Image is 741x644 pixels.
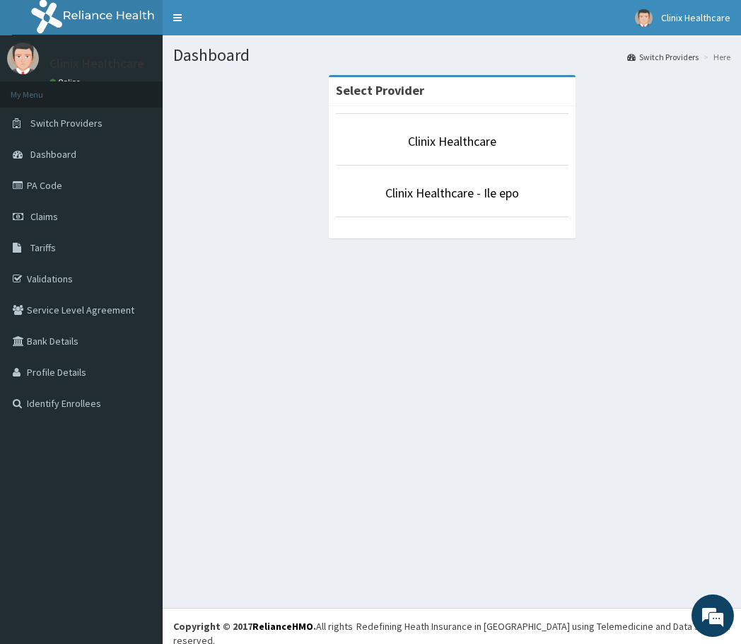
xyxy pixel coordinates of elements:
[30,210,58,223] span: Claims
[408,133,496,149] a: Clinix Healthcare
[336,82,424,98] strong: Select Provider
[635,9,653,27] img: User Image
[49,57,144,70] p: Clinix Healthcare
[661,11,730,24] span: Clinix Healthcare
[7,42,39,74] img: User Image
[627,51,699,63] a: Switch Providers
[30,148,76,161] span: Dashboard
[252,620,313,633] a: RelianceHMO
[30,241,56,254] span: Tariffs
[356,619,730,633] div: Redefining Heath Insurance in [GEOGRAPHIC_DATA] using Telemedicine and Data Science!
[49,77,83,87] a: Online
[385,185,519,201] a: Clinix Healthcare - Ile epo
[700,51,730,63] li: Here
[173,46,730,64] h1: Dashboard
[173,620,316,633] strong: Copyright © 2017 .
[30,117,103,130] span: Switch Providers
